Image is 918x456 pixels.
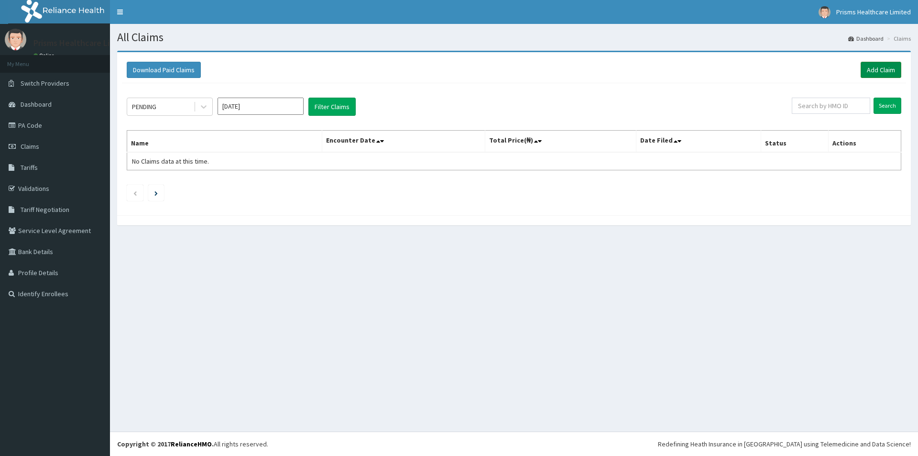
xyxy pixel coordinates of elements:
span: Prisms Healthcare Limited [836,8,911,16]
input: Search by HMO ID [792,98,870,114]
th: Name [127,131,322,153]
img: User Image [5,29,26,50]
li: Claims [885,34,911,43]
strong: Copyright © 2017 . [117,440,214,448]
img: User Image [819,6,831,18]
p: Prisms Healthcare Limited [33,39,131,47]
th: Total Price(₦) [485,131,636,153]
span: No Claims data at this time. [132,157,209,166]
span: Tariff Negotiation [21,205,69,214]
span: Tariffs [21,163,38,172]
a: RelianceHMO [171,440,212,448]
a: Previous page [133,189,137,197]
button: Filter Claims [308,98,356,116]
a: Dashboard [848,34,884,43]
h1: All Claims [117,31,911,44]
footer: All rights reserved. [110,432,918,456]
button: Download Paid Claims [127,62,201,78]
div: PENDING [132,102,156,111]
a: Online [33,52,56,59]
input: Select Month and Year [218,98,304,115]
span: Claims [21,142,39,151]
div: Redefining Heath Insurance in [GEOGRAPHIC_DATA] using Telemedicine and Data Science! [658,439,911,449]
input: Search [874,98,901,114]
a: Next page [154,189,158,197]
th: Date Filed [636,131,761,153]
span: Switch Providers [21,79,69,88]
a: Add Claim [861,62,901,78]
span: Dashboard [21,100,52,109]
th: Actions [828,131,901,153]
th: Encounter Date [322,131,485,153]
th: Status [761,131,828,153]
